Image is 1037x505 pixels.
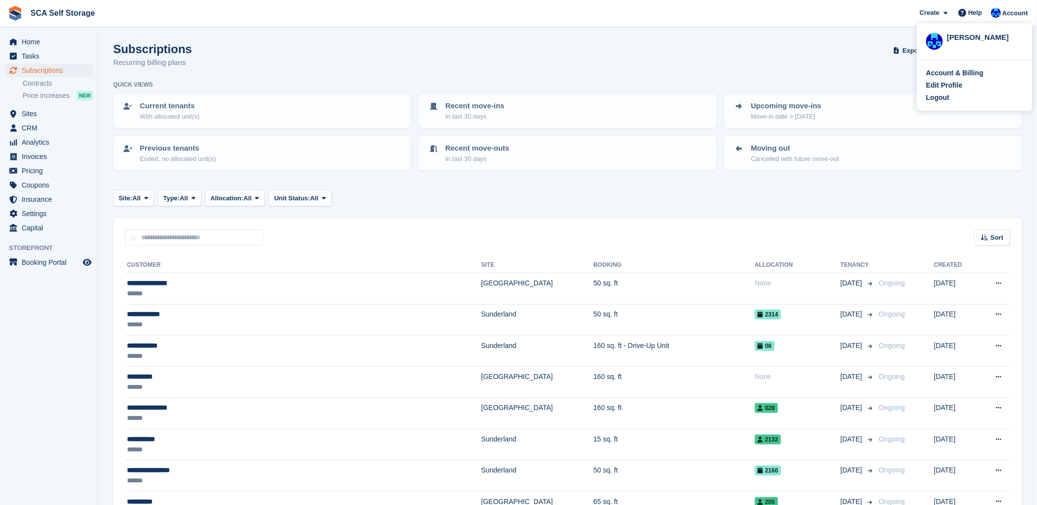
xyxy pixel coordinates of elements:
[22,207,81,221] span: Settings
[755,341,775,351] span: 08
[934,304,978,335] td: [DATE]
[22,221,81,235] span: Capital
[5,135,93,149] a: menu
[926,80,1023,91] a: Edit Profile
[140,112,199,122] p: With allocated unit(s)
[594,257,755,273] th: Booking
[969,8,982,18] span: Help
[5,221,93,235] a: menu
[841,372,864,382] span: [DATE]
[755,435,782,444] span: 2132
[891,42,935,59] button: Export
[420,137,716,169] a: Recent move-outs In last 30 days
[205,190,265,206] button: Allocation: All
[125,257,481,273] th: Customer
[755,466,782,475] span: 2160
[934,398,978,429] td: [DATE]
[920,8,940,18] span: Create
[5,207,93,221] a: menu
[751,154,839,164] p: Cancelled with future move-out
[755,310,782,319] span: 2314
[594,398,755,429] td: 160 sq. ft
[991,8,1001,18] img: Kelly Neesham
[5,150,93,163] a: menu
[5,107,93,121] a: menu
[420,95,716,127] a: Recent move-ins In last 30 days
[180,193,188,203] span: All
[879,466,905,474] span: Ongoing
[140,143,216,154] p: Previous tenants
[903,46,923,56] span: Export
[991,233,1004,243] span: Sort
[158,190,201,206] button: Type: All
[481,367,594,398] td: [GEOGRAPHIC_DATA]
[594,460,755,491] td: 50 sq. ft
[926,93,949,103] div: Logout
[113,42,192,56] h1: Subscriptions
[926,80,963,91] div: Edit Profile
[23,90,93,101] a: Price increases NEW
[27,5,99,21] a: SCA Self Storage
[22,35,81,49] span: Home
[5,35,93,49] a: menu
[22,135,81,149] span: Analytics
[5,49,93,63] a: menu
[310,193,318,203] span: All
[445,154,509,164] p: In last 30 days
[841,257,875,273] th: Tenancy
[841,341,864,351] span: [DATE]
[481,257,594,273] th: Site
[113,190,154,206] button: Site: All
[113,80,153,89] h6: Quick views
[481,429,594,460] td: Sunderland
[22,255,81,269] span: Booking Portal
[841,278,864,288] span: [DATE]
[274,193,310,203] span: Unit Status:
[114,137,410,169] a: Previous tenants Ended, no allocated unit(s)
[445,112,504,122] p: In last 30 days
[81,256,93,268] a: Preview store
[879,310,905,318] span: Ongoing
[594,304,755,335] td: 50 sq. ft
[5,255,93,269] a: menu
[879,435,905,443] span: Ongoing
[22,63,81,77] span: Subscriptions
[879,373,905,380] span: Ongoing
[934,429,978,460] td: [DATE]
[481,273,594,304] td: [GEOGRAPHIC_DATA]
[934,460,978,491] td: [DATE]
[8,6,23,21] img: stora-icon-8386f47178a22dfd0bd8f6a31ec36ba5ce8667c1dd55bd0f319d3a0aa187defe.svg
[22,107,81,121] span: Sites
[841,403,864,413] span: [DATE]
[22,150,81,163] span: Invoices
[594,273,755,304] td: 50 sq. ft
[934,273,978,304] td: [DATE]
[755,372,841,382] div: None
[594,429,755,460] td: 15 sq. ft
[755,403,778,413] span: 028
[23,79,93,88] a: Contracts
[926,68,1023,78] a: Account & Billing
[5,192,93,206] a: menu
[751,112,821,122] p: Move-in date > [DATE]
[5,63,93,77] a: menu
[926,33,943,50] img: Kelly Neesham
[594,367,755,398] td: 160 sq. ft
[841,434,864,444] span: [DATE]
[119,193,132,203] span: Site:
[755,257,841,273] th: Allocation
[879,404,905,411] span: Ongoing
[113,57,192,68] p: Recurring billing plans
[22,192,81,206] span: Insurance
[1003,8,1028,18] span: Account
[114,95,410,127] a: Current tenants With allocated unit(s)
[751,143,839,154] p: Moving out
[140,154,216,164] p: Ended, no allocated unit(s)
[445,143,509,154] p: Recent move-outs
[725,137,1021,169] a: Moving out Cancelled with future move-out
[22,164,81,178] span: Pricing
[77,91,93,100] div: NEW
[481,335,594,366] td: Sunderland
[926,93,1023,103] a: Logout
[926,68,984,78] div: Account & Billing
